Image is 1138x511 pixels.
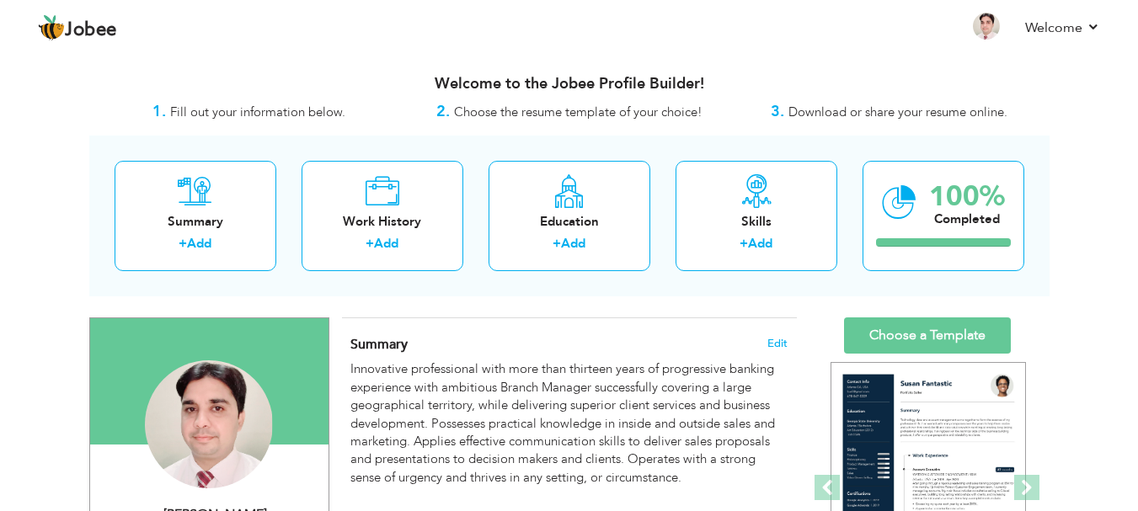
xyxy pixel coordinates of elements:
div: 100% [929,183,1005,210]
label: + [179,235,187,253]
div: Skills [689,213,824,231]
span: Edit [767,338,788,349]
div: Summary [128,213,263,231]
span: Download or share your resume online. [788,104,1007,120]
img: Muhammad Rizwan [145,360,273,488]
a: Add [561,235,585,252]
a: Choose a Template [844,317,1011,354]
img: jobee.io [38,14,65,41]
strong: 3. [771,101,784,122]
span: Fill out your information below. [170,104,345,120]
a: Add [748,235,772,252]
label: + [553,235,561,253]
strong: 2. [436,101,450,122]
strong: 1. [152,101,166,122]
a: Add [374,235,398,252]
a: Jobee [38,14,117,41]
div: Completed [929,210,1005,228]
label: + [366,235,374,253]
h3: Welcome to the Jobee Profile Builder! [89,76,1050,93]
label: + [740,235,748,253]
img: Profile Img [973,13,1000,40]
h4: Adding a summary is a quick and easy way to highlight your experience and interests. [350,336,787,353]
span: Choose the resume template of your choice! [454,104,703,120]
div: Education [502,213,637,231]
span: Summary [350,335,408,354]
span: Jobee [65,21,117,40]
a: Welcome [1025,18,1100,38]
div: Work History [315,213,450,231]
a: Add [187,235,211,252]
